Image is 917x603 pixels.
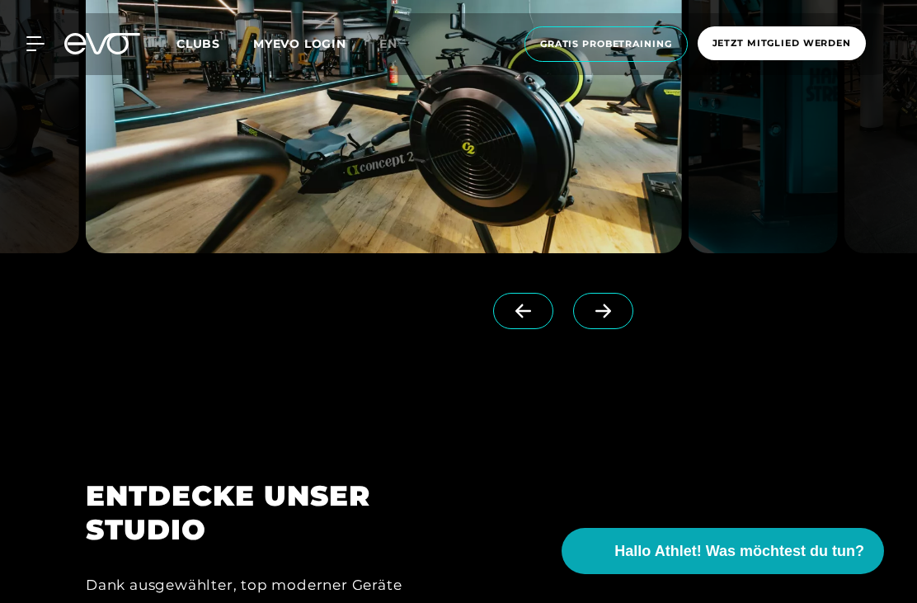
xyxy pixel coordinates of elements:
[712,36,851,50] span: Jetzt Mitglied werden
[253,36,346,51] a: MYEVO LOGIN
[693,26,871,62] a: Jetzt Mitglied werden
[520,26,693,62] a: Gratis Probetraining
[379,36,397,51] span: en
[176,35,253,51] a: Clubs
[86,479,435,547] h2: ENTDECKE UNSER STUDIO
[540,37,672,51] span: Gratis Probetraining
[379,35,417,54] a: en
[562,528,884,574] button: Hallo Athlet! Was möchtest du tun?
[176,36,220,51] span: Clubs
[614,540,864,563] span: Hallo Athlet! Was möchtest du tun?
